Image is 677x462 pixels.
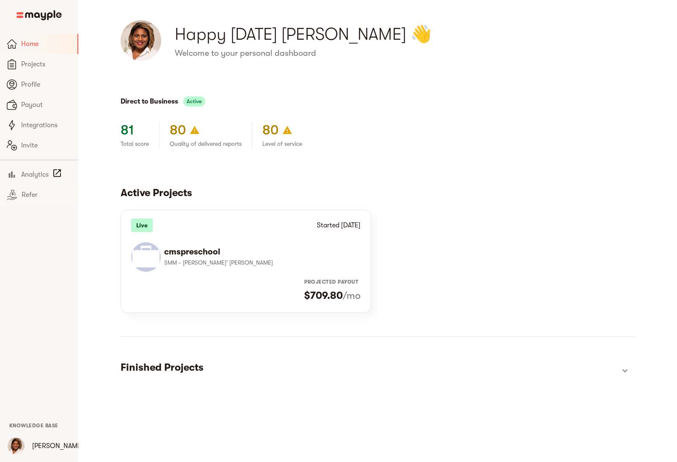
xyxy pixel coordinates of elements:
span: Payout [21,100,72,110]
h3: Happy [DATE] [PERSON_NAME] 👋 [175,22,635,46]
p: Quality of delivered reports [170,139,242,149]
span: Refer [22,190,72,200]
p: Started [DATE] [317,220,361,230]
p: Live [131,219,153,232]
h6: cmspreschool [164,246,354,257]
h5: Finished Projects [121,361,615,374]
span: Invite [21,140,72,150]
h6: Welcome to your personal dashboard [175,48,635,59]
button: show more [615,361,635,381]
h5: /mo [343,289,361,302]
h4: 81 [121,122,134,139]
button: Direct to Business [121,96,178,107]
img: EdhRIrWsSMqun8Q4nT1F [8,437,25,454]
span: Home [21,39,71,49]
img: Sherisse Woodley [121,20,161,61]
h5: Active Projects [121,186,635,200]
img: bm_silhouette.png [131,242,161,272]
p: [PERSON_NAME] [32,441,83,451]
span: Integrations [21,120,72,130]
img: Main logo [17,10,62,20]
span: Active [183,96,205,107]
p: SMM - [PERSON_NAME]' [PERSON_NAME] [164,257,354,268]
span: Projects [21,59,72,69]
p: Level of service [262,139,302,149]
h5: $709.80 [304,289,343,302]
span: Analytics [21,169,49,180]
p: Total score [121,139,149,149]
span: Profile [21,79,72,90]
span: Projected payout [304,275,361,289]
button: User Menu [3,432,30,459]
a: Knowledge Base [9,422,58,429]
span: Knowledge Base [9,423,58,429]
h4: 80 [262,122,279,139]
h4: 80 [170,122,186,139]
div: This program is active. You will be assigned new clients. [183,96,205,107]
